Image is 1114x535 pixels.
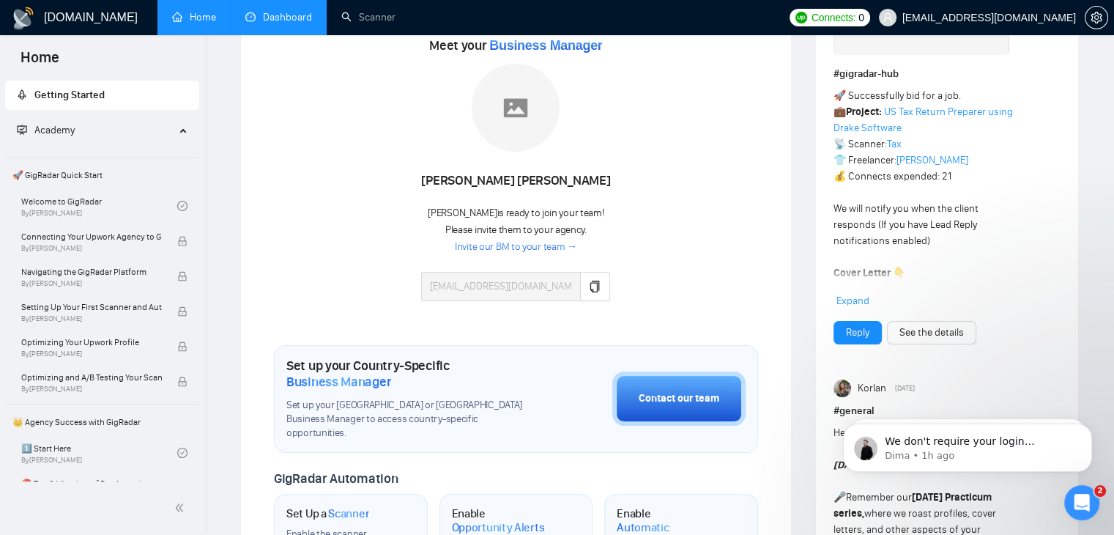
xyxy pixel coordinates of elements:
[836,295,869,307] span: Expand
[12,26,240,436] div: Hey, there!You can request an additional Business Manager to apply for US or UK exclusive jobs.Be...
[896,154,968,166] a: [PERSON_NAME]
[455,240,577,254] a: Invite our BM to your team →
[42,12,65,36] img: Profile image for AI Assistant from GigRadar 📡
[428,207,604,219] span: [PERSON_NAME] is ready to join your team!
[858,10,864,26] span: 0
[489,38,602,53] span: Business Manager
[833,267,905,279] strong: Cover Letter 👇
[589,281,601,292] span: copy
[21,314,162,323] span: By [PERSON_NAME]
[580,272,611,301] button: copy
[821,393,1114,495] iframe: Intercom notifications message
[445,224,587,236] span: Please invite them to your agency.
[257,10,283,37] div: Close
[833,380,851,397] img: Korlan
[17,125,27,135] span: fund-projection-screen
[177,236,187,246] span: lock
[899,325,964,341] a: See the details
[21,265,162,279] span: Navigating the GigRadar Platform
[1094,485,1106,497] span: 2
[274,471,398,487] span: GigRadar Automation
[21,370,162,385] span: Optimizing and A/B Testing Your Scanner for Better Results
[7,160,198,190] span: 🚀 GigRadar Quick Start
[1085,6,1108,29] button: setting
[23,330,229,358] div: You can find more information about such BMs below:
[21,335,162,350] span: Optimizing Your Upwork Profile
[21,229,162,244] span: Connecting Your Upwork Agency to GigRadar
[895,382,915,395] span: [DATE]
[12,7,35,30] img: logo
[229,10,257,38] button: Home
[21,385,162,394] span: By [PERSON_NAME]
[23,279,229,322] div: ✅ The agency owner is verified in the [GEOGRAPHIC_DATA]/[GEOGRAPHIC_DATA]
[177,271,187,281] span: lock
[21,476,162,491] span: ⛔ Top 3 Mistakes of Pro Agencies
[21,190,177,222] a: Welcome to GigRadarBy[PERSON_NAME]
[286,399,539,440] span: Set up your [GEOGRAPHIC_DATA] or [GEOGRAPHIC_DATA] Business Manager to access country-specific op...
[21,279,162,288] span: By [PERSON_NAME]
[795,12,807,23] img: upwork-logo.png
[71,29,182,43] p: The team can also help
[833,491,846,503] span: 🎤
[1085,12,1107,23] span: setting
[452,506,546,535] h1: Enable
[174,501,189,515] span: double-left
[286,374,391,390] span: Business Manager
[34,124,75,136] span: Academy
[12,26,281,454] div: AI Assistant from GigRadar 📡 says…
[177,201,187,211] span: check-circle
[71,6,228,29] h1: AI Assistant from GigRadar 📡
[177,342,187,352] span: lock
[429,37,602,53] span: Meet your
[846,325,869,341] a: Reply
[833,106,1013,134] a: US Tax Return Preparer using Drake Software
[286,358,539,390] h1: Set up your Country-Specific
[887,321,976,344] button: See the details
[452,520,545,535] span: Opportunity Alerts
[1085,12,1108,23] a: setting
[21,300,162,314] span: Setting Up Your First Scanner and Auto-Bidder
[21,244,162,253] span: By [PERSON_NAME]
[172,11,216,23] a: homeHome
[5,81,199,110] li: Getting Started
[857,380,885,396] span: Korlan
[34,89,105,101] span: Getting Started
[177,306,187,317] span: lock
[23,56,229,100] div: You can request an additional Business Manager to apply for US or UK exclusive jobs.
[341,11,396,23] a: searchScanner
[833,66,1061,82] h1: # gigradar-hub
[846,106,882,118] strong: Project:
[21,350,162,358] span: By [PERSON_NAME]
[612,372,746,426] button: Contact our team
[39,388,196,415] span: If you're interested in applying for jobs that are restricted…
[7,407,198,437] span: 👑 Agency Success with GigRadar
[9,47,71,78] span: Home
[10,10,37,38] button: go back
[177,448,187,458] span: check-circle
[883,12,893,23] span: user
[24,359,228,429] div: Can I apply to US-only jobs?If you're interested in applying for jobs that are restricted…
[39,371,213,386] div: Can I apply to US-only jobs?
[472,64,560,152] img: placeholder.png
[328,506,369,521] span: Scanner
[17,89,27,100] span: rocket
[286,506,369,521] h1: Set Up a
[245,11,312,23] a: dashboardDashboard
[833,321,882,344] button: Reply
[23,221,229,278] div: ✅ The agency's primary office location is verified in the [GEOGRAPHIC_DATA]/[GEOGRAPHIC_DATA]
[23,179,229,222] div: ✅ The freelancer is verified in the [GEOGRAPHIC_DATA]/[GEOGRAPHIC_DATA]
[177,377,187,387] span: lock
[1064,485,1099,520] iframe: Intercom live chat
[887,138,902,150] a: Tax
[21,437,177,469] a: 1️⃣ Start HereBy[PERSON_NAME]
[421,169,610,193] div: [PERSON_NAME] [PERSON_NAME]
[17,124,75,136] span: Academy
[639,391,719,407] div: Contact our team
[812,10,855,26] span: Connects:
[23,107,229,179] div: Before requesting an additional country-specific BM, please make sure that your agency meets ALL ...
